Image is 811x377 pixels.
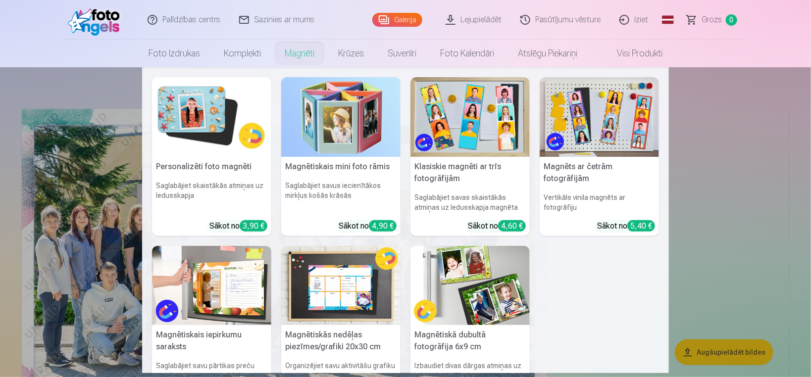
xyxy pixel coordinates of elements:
h5: Magnētiskais iepirkumu saraksts [152,325,271,357]
div: Sākot no [339,220,397,232]
h5: Klasiskie magnēti ar trīs fotogrāfijām [410,157,530,188]
h6: Vertikāls vinila magnēts ar fotogrāfiju [540,188,659,216]
div: Sākot no [597,220,655,232]
a: Suvenīri [376,40,428,67]
div: Sākot no [468,220,526,232]
img: Personalizēti foto magnēti [152,77,271,157]
div: 4,60 € [498,220,526,232]
h5: Magnētiskā dubultā fotogrāfija 6x9 cm [410,325,530,357]
a: Atslēgu piekariņi [506,40,589,67]
span: 0 [726,14,737,26]
img: Magnētiskais mini foto rāmis [281,77,401,157]
img: Magnēts ar četrām fotogrāfijām [540,77,659,157]
a: Komplekti [212,40,273,67]
img: /fa1 [68,4,125,36]
a: Krūzes [326,40,376,67]
a: Visi produkti [589,40,674,67]
img: Magnētiskais iepirkumu saraksts [152,246,271,326]
span: Grozs [702,14,722,26]
h5: Personalizēti foto magnēti [152,157,271,177]
h6: Saglabājiet skaistākās atmiņas uz ledusskapja [152,177,271,216]
div: 5,40 € [627,220,655,232]
div: 3,90 € [240,220,267,232]
a: Galerija [372,13,422,27]
a: Foto kalendāri [428,40,506,67]
a: Klasiskie magnēti ar trīs fotogrāfijāmKlasiskie magnēti ar trīs fotogrāfijāmSaglabājiet savas ska... [410,77,530,236]
h5: Magnēts ar četrām fotogrāfijām [540,157,659,188]
a: Foto izdrukas [137,40,212,67]
h5: Magnētiskās nedēļas piezīmes/grafiki 20x30 cm [281,325,401,357]
img: Magnētiskā dubultā fotogrāfija 6x9 cm [410,246,530,326]
img: Klasiskie magnēti ar trīs fotogrāfijām [410,77,530,157]
a: Magnēts ar četrām fotogrāfijāmMagnēts ar četrām fotogrāfijāmVertikāls vinila magnēts ar fotogrāfi... [540,77,659,236]
a: Magnēti [273,40,326,67]
div: Sākot no [209,220,267,232]
a: Magnētiskais mini foto rāmisMagnētiskais mini foto rāmisSaglabājiet savus iecienītākos mirkļus ko... [281,77,401,236]
h6: Saglabājiet savas skaistākās atmiņas uz ledusskapja magnēta [410,188,530,216]
h6: Saglabājiet savus iecienītākos mirkļus košās krāsās [281,177,401,216]
img: Magnētiskās nedēļas piezīmes/grafiki 20x30 cm [281,246,401,326]
a: Personalizēti foto magnētiPersonalizēti foto magnētiSaglabājiet skaistākās atmiņas uz ledusskapja... [152,77,271,236]
div: 4,90 € [369,220,397,232]
h5: Magnētiskais mini foto rāmis [281,157,401,177]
